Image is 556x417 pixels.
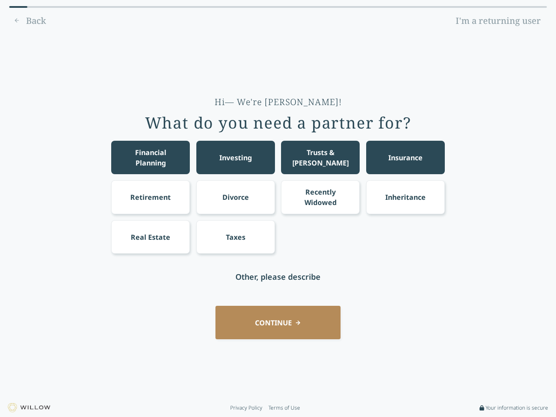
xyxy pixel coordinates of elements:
[131,232,170,242] div: Real Estate
[119,147,182,168] div: Financial Planning
[289,147,352,168] div: Trusts & [PERSON_NAME]
[226,232,245,242] div: Taxes
[235,271,321,283] div: Other, please describe
[388,152,423,163] div: Insurance
[215,306,341,339] button: CONTINUE
[9,6,27,8] div: 0% complete
[450,14,547,28] a: I'm a returning user
[289,187,352,208] div: Recently Widowed
[8,403,50,412] img: Willow logo
[230,404,262,411] a: Privacy Policy
[215,96,342,108] div: Hi— We're [PERSON_NAME]!
[145,114,411,132] div: What do you need a partner for?
[219,152,252,163] div: Investing
[130,192,171,202] div: Retirement
[385,192,426,202] div: Inheritance
[268,404,300,411] a: Terms of Use
[222,192,249,202] div: Divorce
[486,404,548,411] span: Your information is secure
